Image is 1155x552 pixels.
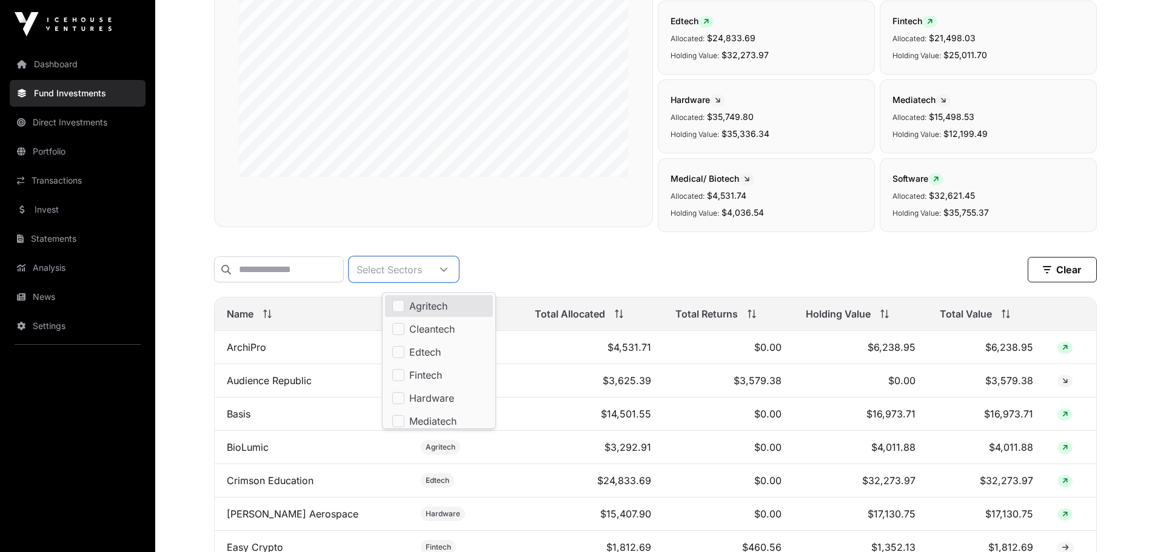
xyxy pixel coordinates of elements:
td: $6,238.95 [794,331,928,364]
a: Audience Republic [227,374,312,387]
a: [PERSON_NAME] Aerospace [227,508,358,520]
span: Allocated: [892,191,926,201]
span: Allocated: [892,34,926,43]
a: Settings [10,313,146,339]
div: Select Sectors [349,257,429,282]
span: Hardware [409,393,454,403]
span: $4,531.74 [707,190,746,201]
span: Hardware [426,509,460,519]
span: Agritech [409,301,447,311]
td: $16,973.71 [794,397,928,431]
td: $0.00 [663,397,794,431]
td: $4,011.88 [928,431,1045,464]
span: $35,755.37 [943,207,989,218]
span: Edtech [671,16,714,26]
a: Transactions [10,167,146,194]
span: Total Allocated [535,307,605,321]
span: Total Returns [675,307,738,321]
span: Holding Value: [892,51,941,60]
a: Fund Investments [10,80,146,107]
span: $35,749.80 [707,111,754,122]
li: Mediatech [385,410,493,432]
span: $24,833.69 [707,33,755,43]
img: Icehouse Ventures Logo [15,12,112,36]
li: Edtech [385,341,493,363]
span: Allocated: [892,113,926,122]
span: Fintech [409,370,442,380]
td: $32,273.97 [928,464,1045,497]
td: $6,238.95 [928,331,1045,364]
span: Mediatech [409,416,457,426]
a: Statements [10,225,146,252]
td: $0.00 [663,431,794,464]
a: Invest [10,196,146,223]
td: $3,579.38 [928,364,1045,397]
span: $35,336.34 [721,128,769,139]
li: Agritech [385,295,493,317]
span: Mediatech [892,95,951,105]
td: $24,833.69 [523,464,663,497]
td: $0.00 [663,331,794,364]
li: Cleantech [385,318,493,340]
span: Edtech [426,476,449,485]
a: ArchiPro [227,341,266,353]
td: $4,531.71 [523,331,663,364]
span: $15,498.53 [929,111,974,122]
td: $3,292.91 [523,431,663,464]
span: Holding Value [806,307,871,321]
td: $32,273.97 [794,464,928,497]
span: Allocated: [671,113,705,122]
span: Total Value [940,307,992,321]
ul: Option List [383,293,495,481]
a: Analysis [10,254,146,281]
td: $16,973.71 [928,397,1045,431]
a: Direct Investments [10,109,146,136]
span: Software [892,173,943,184]
td: $17,130.75 [794,497,928,531]
span: Holding Value: [671,130,719,139]
span: Hardware [671,95,725,105]
td: $3,579.38 [663,364,794,397]
td: $15,407.90 [523,497,663,531]
td: $4,011.88 [794,431,928,464]
td: $0.00 [794,364,928,397]
span: Allocated: [671,34,705,43]
span: Fintech [426,542,451,552]
a: BioLumic [227,441,269,453]
span: Holding Value: [892,208,941,218]
td: $3,625.39 [523,364,663,397]
td: $0.00 [663,464,794,497]
span: $12,199.49 [943,128,988,139]
span: Holding Value: [892,130,941,139]
span: Cleantech [409,324,455,334]
span: $25,011.70 [943,50,987,60]
span: Fintech [892,16,937,26]
span: $21,498.03 [929,33,976,43]
td: $14,501.55 [523,397,663,431]
a: Portfolio [10,138,146,165]
a: Dashboard [10,51,146,78]
span: Holding Value: [671,51,719,60]
li: Fintech [385,364,493,386]
li: Hardware [385,387,493,409]
span: Allocated: [671,191,705,201]
span: $4,036.54 [721,207,764,218]
a: Basis [227,408,250,420]
a: News [10,284,146,310]
span: $32,273.97 [721,50,769,60]
span: $32,621.45 [929,190,975,201]
span: Agritech [426,442,455,452]
span: Medical/ Biotech [671,173,754,184]
iframe: Chat Widget [1094,494,1155,552]
span: Name [227,307,253,321]
td: $0.00 [663,497,794,531]
button: Clear [1028,257,1097,282]
span: Edtech [409,347,441,357]
span: Holding Value: [671,208,719,218]
td: $17,130.75 [928,497,1045,531]
a: Crimson Education [227,474,313,487]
